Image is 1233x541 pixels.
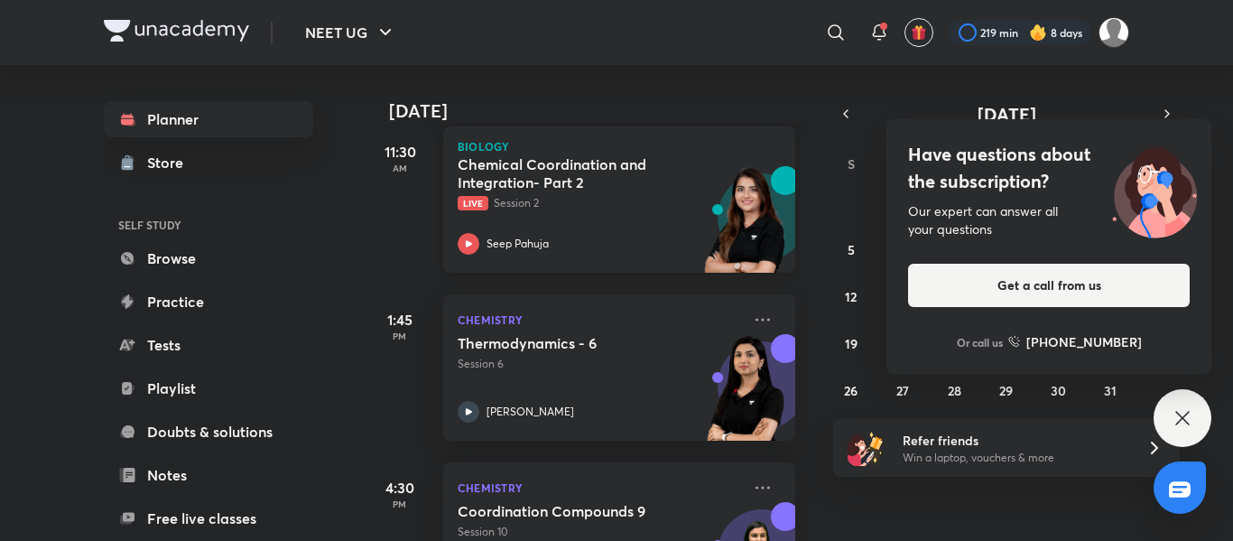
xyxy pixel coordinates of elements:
[458,524,741,540] p: Session 10
[837,376,866,405] button: October 26, 2025
[957,334,1003,350] p: Or call us
[908,264,1190,307] button: Get a call from us
[104,145,313,181] a: Store
[1043,376,1072,405] button: October 30, 2025
[487,404,574,420] p: [PERSON_NAME]
[364,163,436,173] p: AM
[908,202,1190,238] div: Our expert can answer all your questions
[364,309,436,331] h5: 1:45
[458,309,741,331] p: Chemistry
[1026,332,1142,351] h6: [PHONE_NUMBER]
[1051,382,1066,399] abbr: October 30, 2025
[458,155,682,191] h5: Chemical Coordination and Integration- Part 2
[948,382,961,399] abbr: October 28, 2025
[458,195,741,211] p: Session 2
[848,155,855,173] abbr: Sunday
[458,502,682,520] h5: Coordination Compounds 9
[837,282,866,311] button: October 12, 2025
[104,20,249,46] a: Company Logo
[1098,141,1211,238] img: ttu_illustration_new.svg
[848,241,855,258] abbr: October 5, 2025
[888,376,917,405] button: October 27, 2025
[104,500,313,536] a: Free live classes
[837,329,866,358] button: October 19, 2025
[104,457,313,493] a: Notes
[1096,376,1125,405] button: October 31, 2025
[908,141,1190,195] h4: Have questions about the subscription?
[458,141,781,152] p: Biology
[845,288,857,305] abbr: October 12, 2025
[458,356,741,372] p: Session 6
[294,14,407,51] button: NEET UG
[1008,332,1142,351] a: [PHONE_NUMBER]
[458,196,488,210] span: Live
[458,334,682,352] h5: Thermodynamics - 6
[837,235,866,264] button: October 5, 2025
[104,284,313,320] a: Practice
[844,382,858,399] abbr: October 26, 2025
[104,370,313,406] a: Playlist
[904,18,933,47] button: avatar
[903,450,1125,466] p: Win a laptop, vouchers & more
[1104,382,1117,399] abbr: October 31, 2025
[364,331,436,341] p: PM
[1099,17,1129,48] img: Amisha Rani
[104,327,313,363] a: Tests
[364,499,436,509] p: PM
[147,152,194,173] div: Store
[696,166,795,291] img: unacademy
[104,210,313,240] h6: SELF STUDY
[458,477,741,499] p: Chemistry
[896,382,909,399] abbr: October 27, 2025
[364,141,436,163] h5: 11:30
[911,24,927,41] img: avatar
[903,431,1125,450] h6: Refer friends
[104,240,313,276] a: Browse
[992,376,1021,405] button: October 29, 2025
[104,101,313,137] a: Planner
[848,430,884,466] img: referral
[696,334,795,459] img: unacademy
[389,100,813,122] h4: [DATE]
[1029,23,1047,42] img: streak
[858,101,1154,126] button: [DATE]
[978,102,1036,126] span: [DATE]
[364,477,436,499] h5: 4:30
[104,20,249,42] img: Company Logo
[487,236,549,252] p: Seep Pahuja
[999,382,1013,399] abbr: October 29, 2025
[104,414,313,450] a: Doubts & solutions
[941,376,969,405] button: October 28, 2025
[845,335,858,352] abbr: October 19, 2025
